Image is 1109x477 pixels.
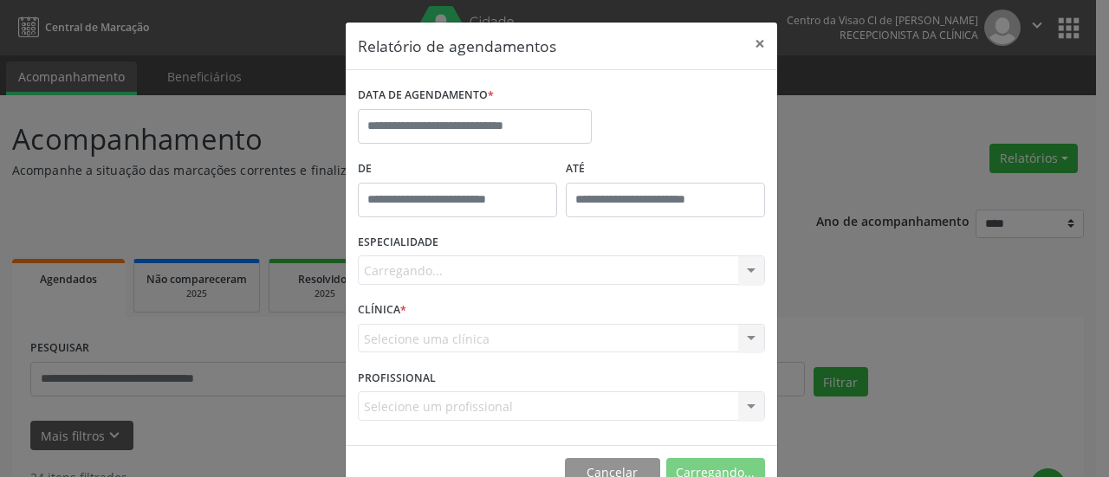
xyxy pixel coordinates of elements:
label: PROFISSIONAL [358,364,436,391]
label: DATA DE AGENDAMENTO [358,82,494,109]
label: CLÍNICA [358,297,406,324]
label: ESPECIALIDADE [358,229,438,256]
h5: Relatório de agendamentos [358,35,556,57]
label: ATÉ [566,156,765,183]
label: De [358,156,557,183]
button: Close [743,23,777,65]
